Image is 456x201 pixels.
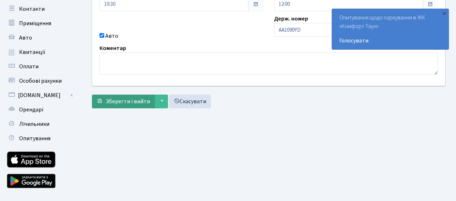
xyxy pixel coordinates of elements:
a: Лічильники [4,117,76,131]
span: Оплати [19,63,39,70]
label: Авто [105,32,118,40]
a: Оплати [4,59,76,74]
span: Квитанції [19,48,45,56]
div: × [440,10,448,17]
span: Зберегти і вийти [106,97,150,105]
a: Опитування [4,131,76,146]
label: Держ. номер [274,14,308,23]
span: Контакти [19,5,45,13]
a: [DOMAIN_NAME] [4,88,76,102]
span: Авто [19,34,32,42]
button: Зберегти і вийти [92,95,155,108]
a: Орендарі [4,102,76,117]
a: Особові рахунки [4,74,76,88]
span: Орендарі [19,106,43,114]
span: Приміщення [19,19,51,27]
label: Коментар [99,44,126,52]
span: Лічильники [19,120,49,128]
a: Авто [4,31,76,45]
a: Квитанції [4,45,76,59]
div: Опитування щодо паркування в ЖК «Комфорт Таун» [332,9,448,49]
input: AA0001AA [274,23,438,37]
span: Особові рахунки [19,77,62,85]
a: Голосувати [339,36,441,45]
a: Контакти [4,2,76,16]
a: Приміщення [4,16,76,31]
span: Опитування [19,134,50,142]
a: Скасувати [169,95,211,108]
